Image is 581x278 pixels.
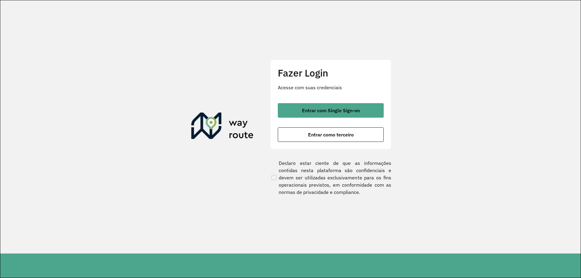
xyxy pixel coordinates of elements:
h2: Fazer Login [278,67,384,79]
button: button [278,103,384,118]
label: Declaro estar ciente de que as informações contidas nesta plataforma são confidenciais e devem se... [270,159,391,196]
span: Entrar com Single Sign-on [302,108,360,113]
img: Roteirizador AmbevTech [191,113,254,142]
p: Acesse com suas credenciais [278,84,384,91]
span: Entrar como terceiro [308,132,354,137]
button: button [278,127,384,142]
